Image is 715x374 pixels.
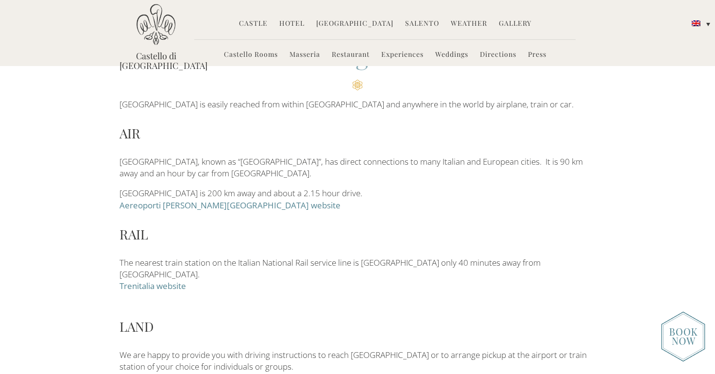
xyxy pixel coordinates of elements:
a: Masseria [289,50,320,61]
a: Press [528,50,546,61]
a: Trenitalia website [119,280,186,291]
a: Directions [480,50,516,61]
h3: RAIL [119,224,596,244]
a: Hotel [279,18,305,30]
a: Castello Rooms [224,50,278,61]
a: Weather [451,18,487,30]
p: [GEOGRAPHIC_DATA], known as “[GEOGRAPHIC_DATA]”, has direct connections to many Italian and Europ... [119,156,596,180]
img: Castello di Ugento [136,4,175,45]
p: [GEOGRAPHIC_DATA] is 200 km away and about a 2.15 hour drive. [119,187,596,211]
a: Castle [239,18,268,30]
a: Aereoporti [PERSON_NAME][GEOGRAPHIC_DATA] website [119,200,340,211]
a: Weddings [435,50,468,61]
a: Castello di [GEOGRAPHIC_DATA] [119,51,192,70]
h3: AIR [119,123,596,143]
p: [GEOGRAPHIC_DATA] is easily reached from within [GEOGRAPHIC_DATA] and anywhere in the world by ai... [119,99,596,110]
img: new-booknow.png [661,311,705,362]
a: Salento [405,18,439,30]
h3: LAND [119,317,596,336]
a: [GEOGRAPHIC_DATA] [316,18,393,30]
p: The nearest train station on the Italian National Rail service line is [GEOGRAPHIC_DATA] only 40 ... [119,257,596,292]
a: Experiences [381,50,424,61]
a: Gallery [499,18,531,30]
a: Restaurant [332,50,370,61]
img: English [692,20,700,26]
